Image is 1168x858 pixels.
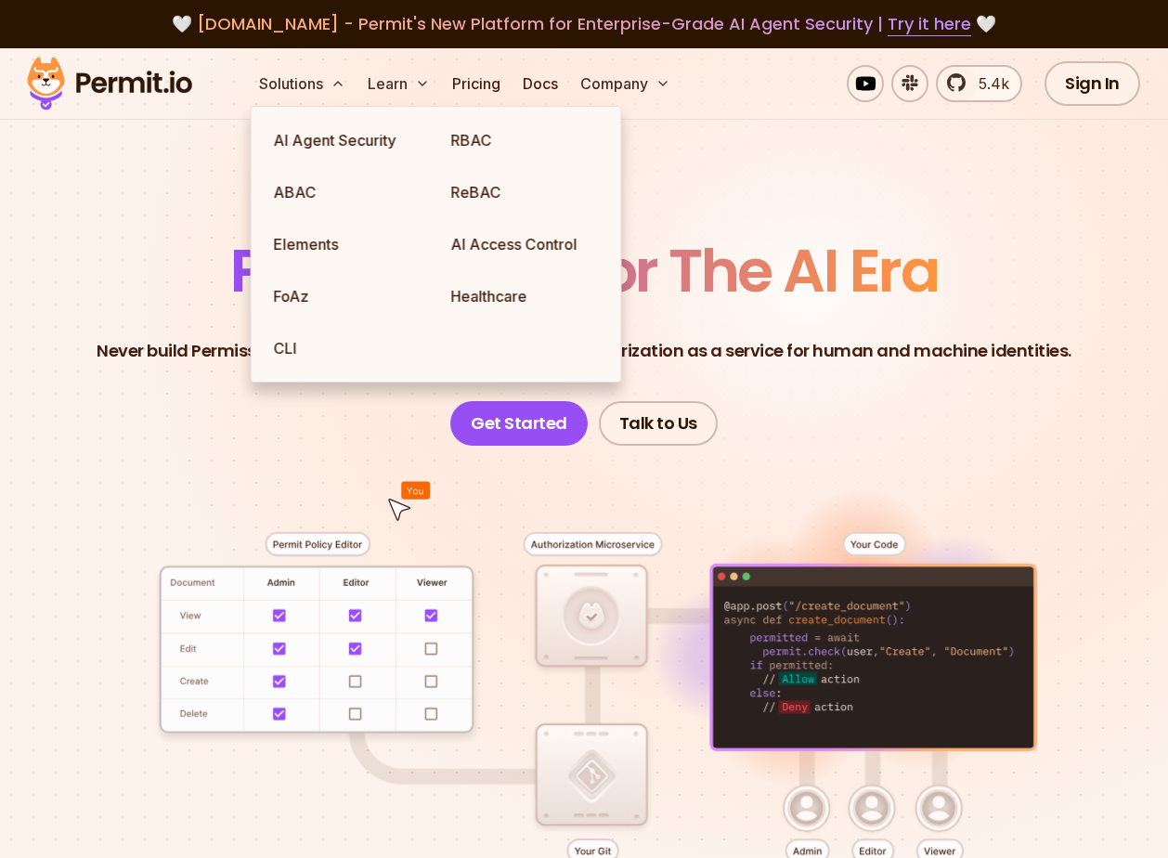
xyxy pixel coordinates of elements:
a: RBAC [436,114,614,166]
a: FoAz [259,270,436,322]
a: Try it here [888,12,971,36]
a: Docs [515,65,565,102]
a: Elements [259,218,436,270]
button: Company [573,65,678,102]
a: Pricing [445,65,508,102]
a: CLI [259,322,436,374]
span: Permissions for The AI Era [230,229,938,312]
a: ABAC [259,166,436,218]
a: Healthcare [436,270,614,322]
a: Talk to Us [599,401,718,446]
a: 5.4k [936,65,1022,102]
button: Solutions [252,65,353,102]
a: Get Started [450,401,588,446]
span: 5.4k [967,72,1009,95]
a: Sign In [1045,61,1140,106]
p: Never build Permissions again. Zero-latency fine-grained authorization as a service for human and... [97,338,1071,364]
div: 🤍 🤍 [45,11,1123,37]
a: AI Agent Security [259,114,436,166]
a: ReBAC [436,166,614,218]
span: [DOMAIN_NAME] - Permit's New Platform for Enterprise-Grade AI Agent Security | [197,12,971,35]
button: Learn [360,65,437,102]
img: Permit logo [19,52,201,115]
a: AI Access Control [436,218,614,270]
